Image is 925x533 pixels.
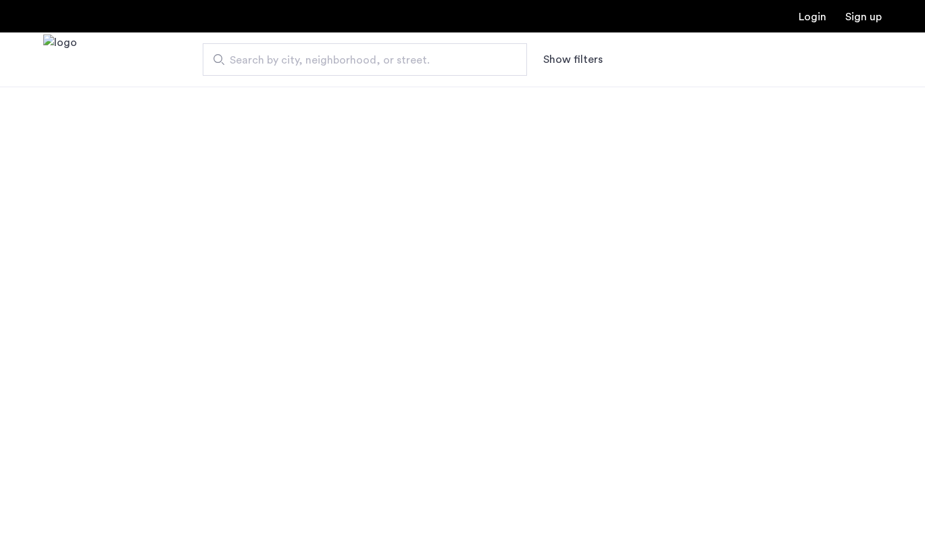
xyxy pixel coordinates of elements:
img: logo [43,34,77,85]
button: Show or hide filters [543,51,603,68]
a: Registration [845,11,882,22]
a: Login [799,11,826,22]
a: Cazamio Logo [43,34,77,85]
input: Apartment Search [203,43,527,76]
span: Search by city, neighborhood, or street. [230,52,489,68]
